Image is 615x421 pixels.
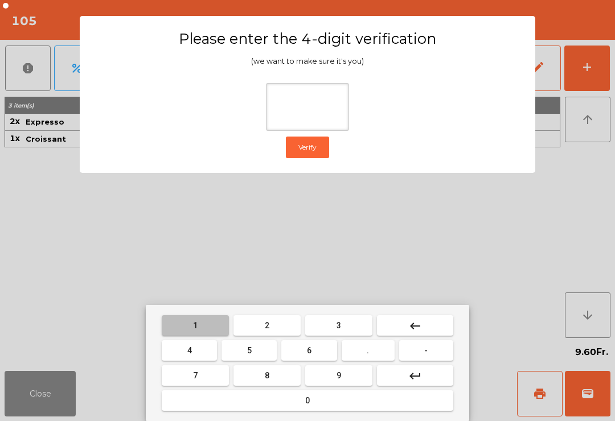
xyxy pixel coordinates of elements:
span: 7 [193,371,198,380]
span: (we want to make sure it's you) [251,57,364,65]
span: 0 [305,396,310,405]
span: - [424,346,428,355]
span: 8 [265,371,269,380]
span: 6 [307,346,311,355]
button: 0 [162,390,453,411]
span: 5 [247,346,252,355]
mat-icon: keyboard_backspace [408,319,422,333]
h3: Please enter the 4-digit verification [102,30,513,48]
button: 8 [233,365,301,386]
span: 4 [187,346,192,355]
button: 6 [281,340,337,361]
button: 3 [305,315,372,336]
span: . [367,346,369,355]
button: Verify [286,137,329,158]
button: 7 [162,365,229,386]
button: 5 [222,340,277,361]
mat-icon: keyboard_return [408,369,422,383]
button: - [399,340,453,361]
button: 9 [305,365,372,386]
span: 1 [193,321,198,330]
span: 3 [337,321,341,330]
button: . [342,340,395,361]
span: 9 [337,371,341,380]
button: 4 [162,340,217,361]
button: 2 [233,315,301,336]
button: 1 [162,315,229,336]
span: 2 [265,321,269,330]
